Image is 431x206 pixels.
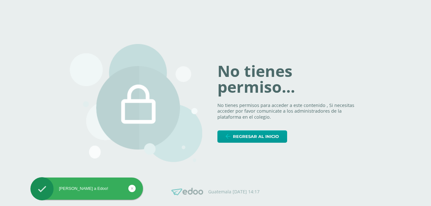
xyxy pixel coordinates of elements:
[70,44,202,162] img: 403.png
[171,188,203,196] img: Edoo
[217,130,287,143] a: Regresar al inicio
[217,103,361,120] p: No tienes permisos para acceder a este contenido , Si necesitas acceder por favor comunicate a lo...
[30,186,143,191] div: [PERSON_NAME] a Edoo!
[233,131,279,142] span: Regresar al inicio
[217,63,361,95] h1: No tienes permiso...
[208,189,260,195] p: Guatemala [DATE] 14:17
